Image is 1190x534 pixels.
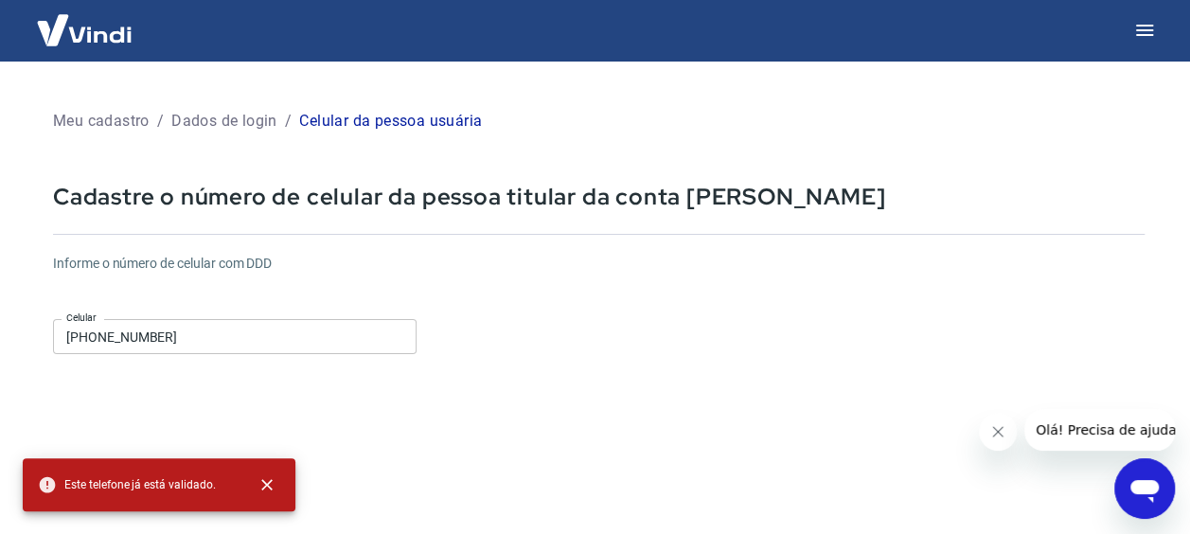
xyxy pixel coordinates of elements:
[53,110,150,133] p: Meu cadastro
[53,182,1145,211] p: Cadastre o número de celular da pessoa titular da conta [PERSON_NAME]
[1114,458,1175,519] iframe: Botão para abrir a janela de mensagens
[299,110,482,133] p: Celular da pessoa usuária
[53,254,1145,274] h6: Informe o número de celular com DDD
[979,413,1017,451] iframe: Fechar mensagem
[246,464,288,506] button: close
[157,110,164,133] p: /
[66,311,97,325] label: Celular
[171,110,277,133] p: Dados de login
[11,13,159,28] span: Olá! Precisa de ajuda?
[285,110,292,133] p: /
[38,475,216,494] span: Este telefone já está validado.
[23,1,146,59] img: Vindi
[1024,409,1175,451] iframe: Mensagem da empresa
